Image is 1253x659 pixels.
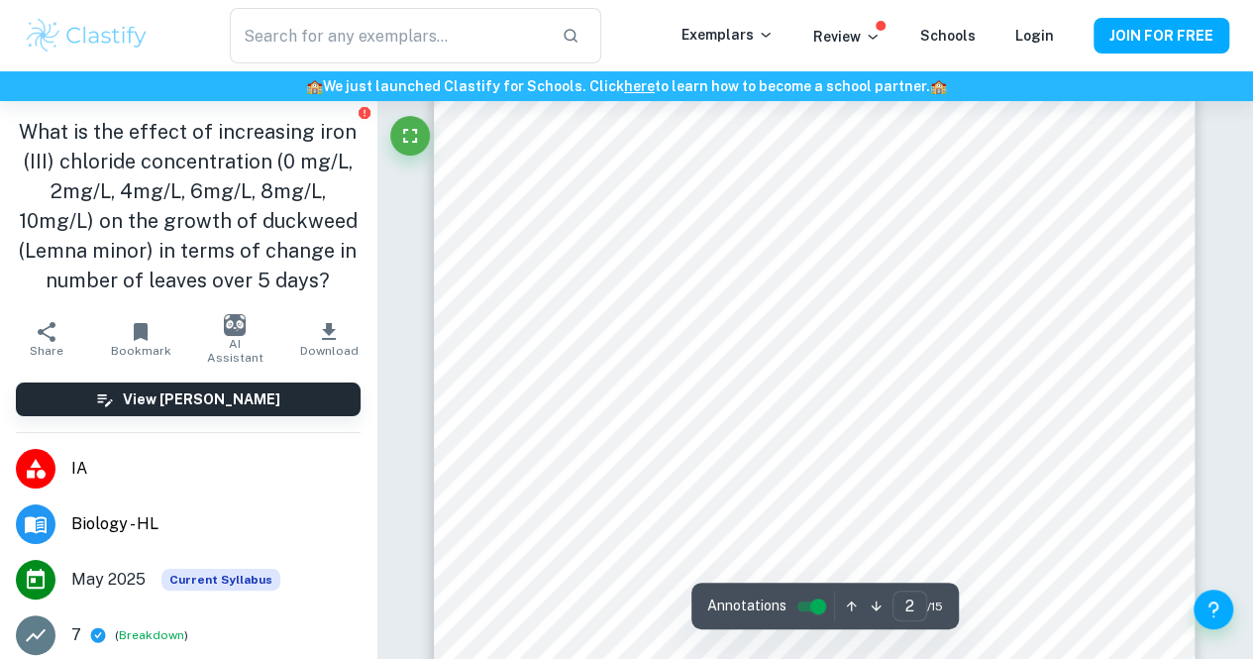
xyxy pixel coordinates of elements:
button: JOIN FOR FREE [1094,18,1229,54]
img: Clastify logo [24,16,150,55]
p: 7 [71,623,81,647]
button: Bookmark [94,311,188,367]
button: Report issue [358,105,372,120]
h1: What is the effect of increasing iron (III) chloride concentration (0 mg/L, 2mg/L, 4mg/L, 6mg/L, ... [16,117,361,295]
h6: View [PERSON_NAME] [123,388,280,410]
img: AI Assistant [224,314,246,336]
span: 🏫 [306,78,323,94]
a: Schools [920,28,976,44]
span: / 15 [927,598,943,615]
span: Biology - HL [71,512,361,536]
span: Current Syllabus [161,569,280,591]
span: AI Assistant [200,337,270,365]
span: May 2025 [71,568,146,592]
a: Login [1015,28,1054,44]
span: Bookmark [111,344,171,358]
h6: We just launched Clastify for Schools. Click to learn how to become a school partner. [4,75,1249,97]
button: Download [282,311,376,367]
span: Download [300,344,359,358]
button: Help and Feedback [1194,590,1233,629]
span: 🏫 [930,78,947,94]
p: Exemplars [681,24,774,46]
button: View [PERSON_NAME] [16,383,361,416]
input: Search for any exemplars... [230,8,547,63]
div: This exemplar is based on the current syllabus. Feel free to refer to it for inspiration/ideas wh... [161,569,280,591]
p: Review [813,26,881,48]
button: AI Assistant [188,311,282,367]
span: Annotations [707,596,786,616]
a: here [624,78,655,94]
button: Fullscreen [390,116,430,156]
span: Share [30,344,63,358]
span: ( ) [115,626,188,645]
span: IA [71,457,361,481]
button: Breakdown [119,626,184,644]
